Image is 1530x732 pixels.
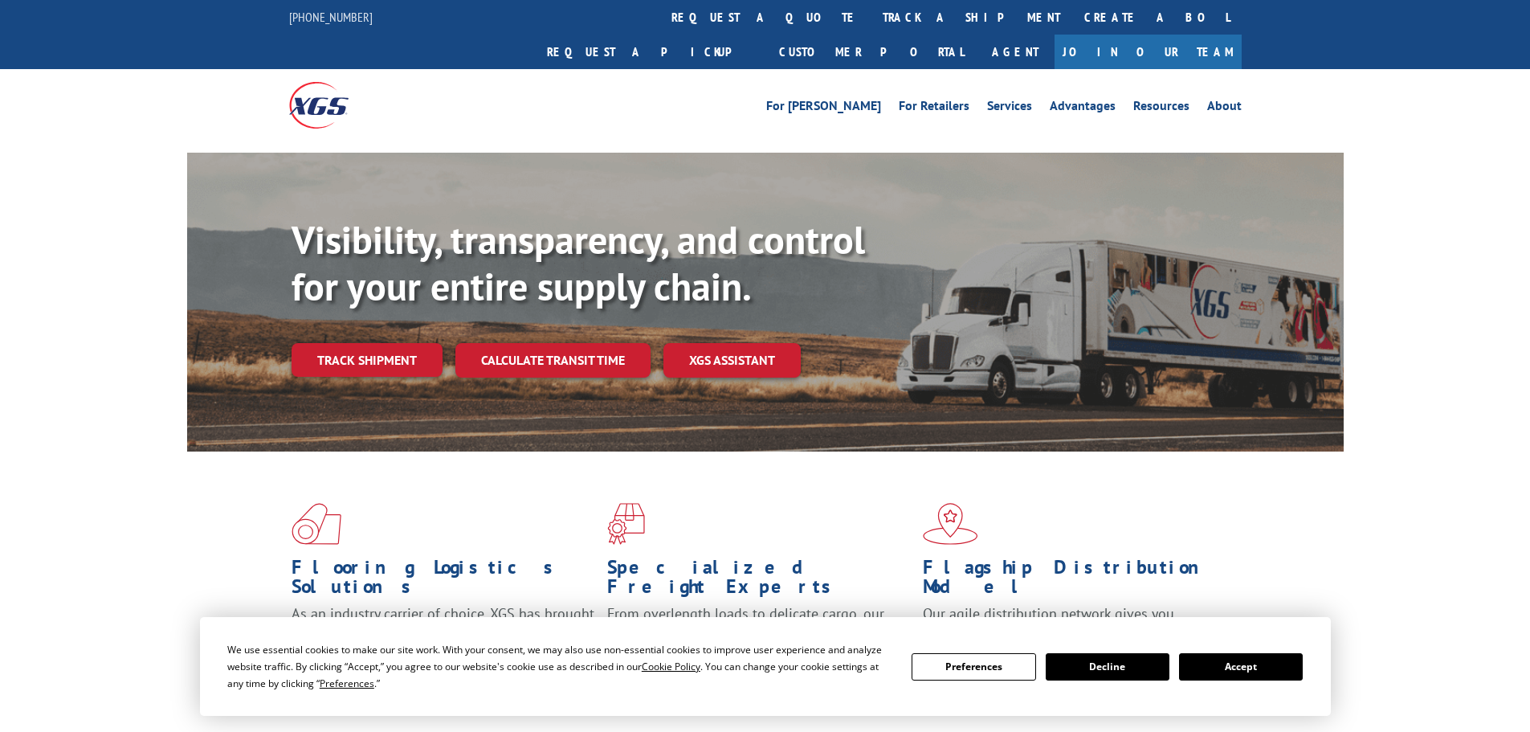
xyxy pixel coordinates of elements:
[976,35,1055,69] a: Agent
[607,503,645,545] img: xgs-icon-focused-on-flooring-red
[289,9,373,25] a: [PHONE_NUMBER]
[1133,100,1189,117] a: Resources
[663,343,801,378] a: XGS ASSISTANT
[292,343,443,377] a: Track shipment
[1207,100,1242,117] a: About
[292,604,594,661] span: As an industry carrier of choice, XGS has brought innovation and dedication to flooring logistics...
[767,35,976,69] a: Customer Portal
[1046,653,1169,681] button: Decline
[607,558,911,604] h1: Specialized Freight Experts
[899,100,969,117] a: For Retailers
[292,215,865,311] b: Visibility, transparency, and control for your entire supply chain.
[455,343,651,378] a: Calculate transit time
[292,503,341,545] img: xgs-icon-total-supply-chain-intelligence-red
[607,604,911,676] p: From overlength loads to delicate cargo, our experienced staff knows the best way to move your fr...
[987,100,1032,117] a: Services
[912,653,1035,681] button: Preferences
[200,617,1331,716] div: Cookie Consent Prompt
[1050,100,1116,117] a: Advantages
[642,660,700,673] span: Cookie Policy
[1055,35,1242,69] a: Join Our Team
[923,558,1226,604] h1: Flagship Distribution Model
[227,641,892,692] div: We use essential cookies to make our site work. With your consent, we may also use non-essential ...
[923,503,978,545] img: xgs-icon-flagship-distribution-model-red
[1179,653,1303,681] button: Accept
[320,677,374,690] span: Preferences
[292,558,595,604] h1: Flooring Logistics Solutions
[923,604,1218,642] span: Our agile distribution network gives you nationwide inventory management on demand.
[535,35,767,69] a: Request a pickup
[766,100,881,117] a: For [PERSON_NAME]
